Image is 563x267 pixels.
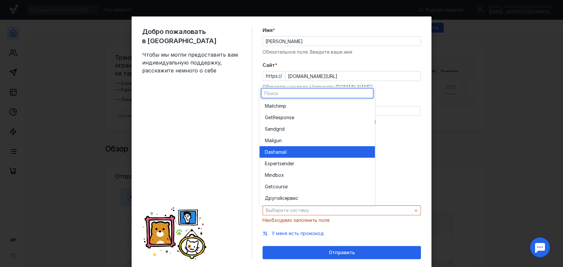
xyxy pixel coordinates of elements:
[265,172,275,178] span: Mind
[260,169,375,181] button: Mindbox
[273,137,282,144] span: gun
[263,246,421,259] button: Отправить
[260,158,375,169] button: Expertsender
[263,217,421,224] div: Необходимо заполнить поле
[263,62,275,68] span: Cайт
[260,135,375,146] button: Mailgun
[265,114,268,121] span: G
[329,250,355,255] span: Отправить
[265,149,286,155] span: Dashamai
[263,84,421,90] div: Обязательное поле. Например: [DOMAIN_NAME]
[260,192,375,204] button: Другойсервис
[260,146,375,158] button: Dashamail
[260,100,375,112] button: Mailchimp
[260,123,375,135] button: Sendgrid
[265,137,273,144] span: Mail
[262,89,373,98] input: Поиск
[265,126,281,132] span: Sendgr
[285,183,288,190] span: e
[142,51,241,74] span: Чтобы мы могли предоставить вам индивидуальную поддержку, расскажите немного о себе
[260,112,375,123] button: GetResponse
[283,103,286,109] span: p
[272,230,324,237] button: У меня есть промокод
[263,205,421,215] button: Выберите систему
[270,160,294,167] span: pertsender
[265,160,270,167] span: Ex
[282,195,298,201] span: сервис
[142,27,241,45] span: Добро пожаловать в [GEOGRAPHIC_DATA]
[272,230,324,236] span: У меня есть промокод
[268,114,294,121] span: etResponse
[260,100,375,205] div: grid
[265,103,283,109] span: Mailchim
[263,27,273,34] span: Имя
[263,49,421,55] div: Обязательное поле. Введите ваше имя
[266,207,309,213] span: Выберите систему
[286,149,287,155] span: l
[260,181,375,192] button: Getcourse
[281,126,285,132] span: id
[275,172,284,178] span: box
[265,195,282,201] span: Другой
[265,183,285,190] span: Getcours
